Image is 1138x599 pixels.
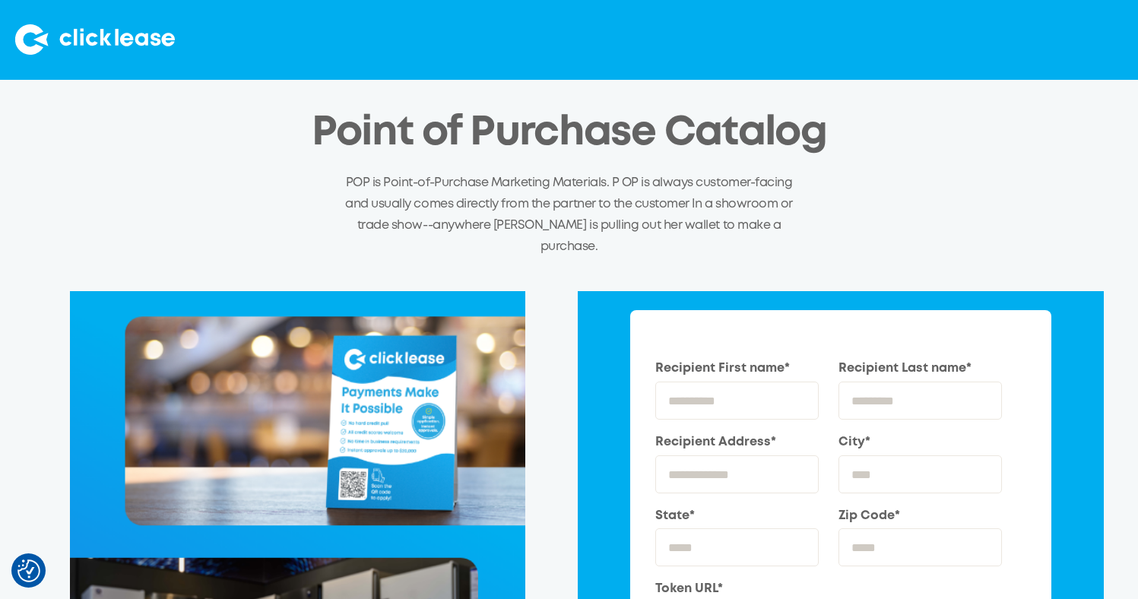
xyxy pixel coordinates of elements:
[312,111,827,156] h2: Point of Purchase Catalog
[655,580,1002,598] label: Token URL*
[655,433,819,452] label: Recipient Address*
[17,559,40,582] img: Revisit consent button
[17,559,40,582] button: Consent Preferences
[838,433,1002,452] label: City*
[655,360,819,378] label: Recipient First name*
[345,173,794,257] p: POP is Point-of-Purchase Marketing Materials. P OP is always customer-facing and usually comes di...
[838,507,1002,525] label: Zip Code*
[15,24,175,55] img: Clicklease logo
[655,507,819,525] label: State*
[838,360,1002,378] label: Recipient Last name*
